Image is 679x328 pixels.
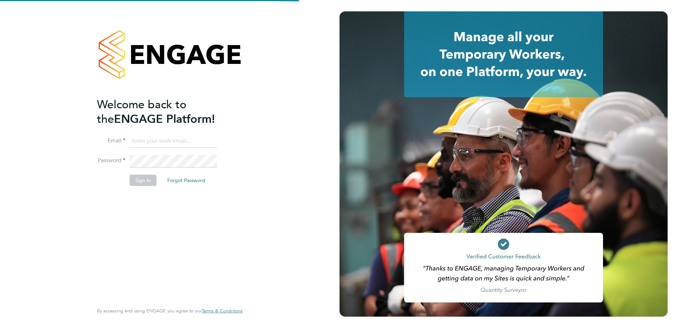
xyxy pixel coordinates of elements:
[202,308,243,314] a: Terms & Conditions
[97,157,125,164] label: Password
[97,97,235,126] h2: ENGAGE Platform!
[97,98,186,126] span: Welcome back to the
[130,175,157,186] button: Sign In
[97,137,125,144] label: Email
[162,175,211,186] button: Forgot Password
[130,135,217,148] input: Enter your work email...
[97,308,243,314] span: By accessing and using ENGAGE you agree to our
